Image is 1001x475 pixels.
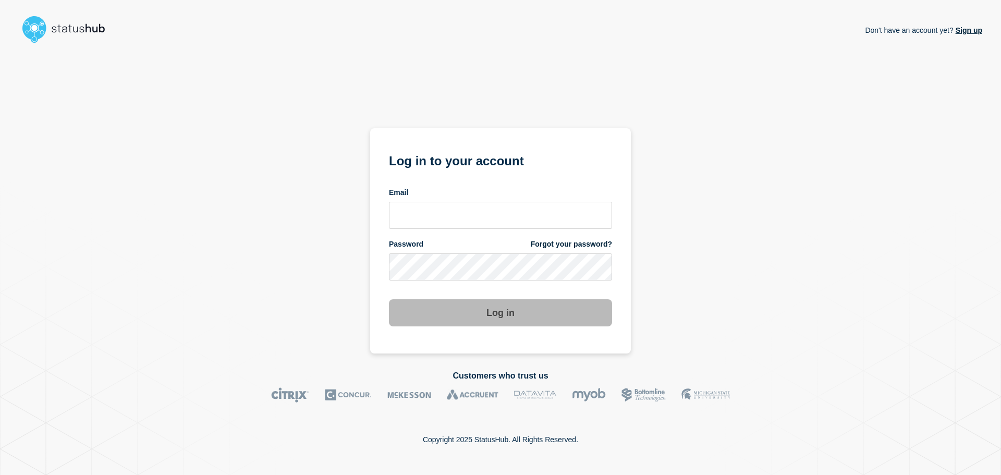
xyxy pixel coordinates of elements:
[681,387,730,403] img: MSU logo
[447,387,498,403] img: Accruent logo
[389,253,612,281] input: password input
[423,435,578,444] p: Copyright 2025 StatusHub. All Rights Reserved.
[389,150,612,169] h1: Log in to your account
[865,18,982,43] p: Don't have an account yet?
[389,202,612,229] input: email input
[389,188,408,198] span: Email
[271,387,309,403] img: Citrix logo
[389,299,612,326] button: Log in
[387,387,431,403] img: McKesson logo
[19,371,982,381] h2: Customers who trust us
[19,13,118,46] img: StatusHub logo
[389,239,423,249] span: Password
[514,387,556,403] img: DataVita logo
[572,387,606,403] img: myob logo
[954,26,982,34] a: Sign up
[531,239,612,249] a: Forgot your password?
[621,387,666,403] img: Bottomline logo
[325,387,372,403] img: Concur logo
